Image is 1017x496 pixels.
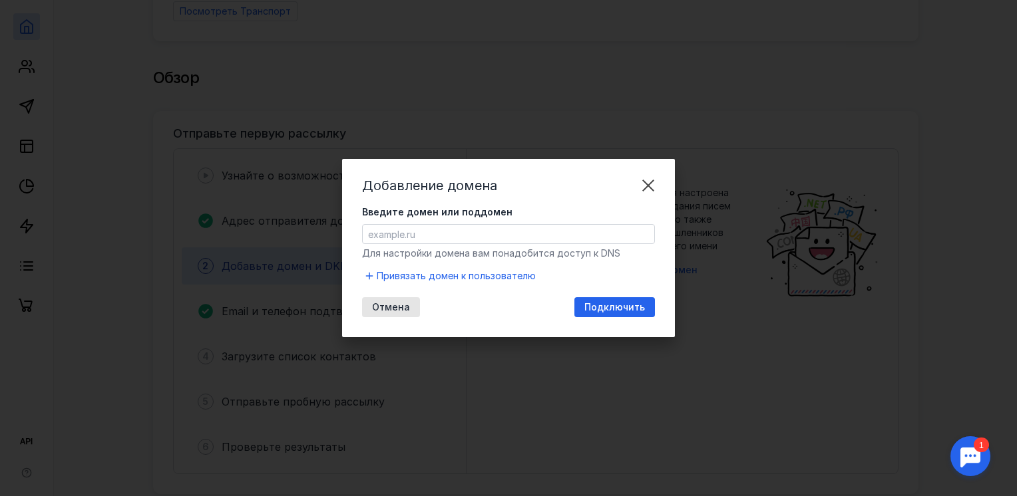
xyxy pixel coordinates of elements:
[362,205,512,219] span: Введите домен или поддомен
[362,268,541,284] button: Привязать домен к пользователю
[30,8,45,23] div: 1
[362,178,497,193] span: Добавление домена
[584,302,645,313] span: Подключить
[377,269,536,283] span: Привязать домен к пользователю
[372,302,410,313] span: Отмена
[363,225,654,243] input: example.ru
[362,247,620,259] span: Для настройки домена вам понадобится доступ к DNS
[574,297,655,317] button: Подключить
[362,297,420,317] button: Отмена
